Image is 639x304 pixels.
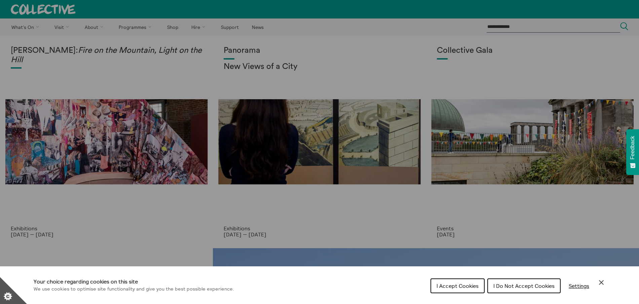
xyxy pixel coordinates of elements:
[569,282,589,289] span: Settings
[597,278,605,287] button: Close Cookie Control
[437,282,479,289] span: I Accept Cookies
[34,286,234,293] p: We use cookies to optimise site functionality and give you the best possible experience.
[487,278,561,293] button: I Do Not Accept Cookies
[430,278,485,293] button: I Accept Cookies
[563,279,595,293] button: Settings
[34,277,234,286] h1: Your choice regarding cookies on this site
[626,129,639,175] button: Feedback - Show survey
[493,282,555,289] span: I Do Not Accept Cookies
[630,136,636,159] span: Feedback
